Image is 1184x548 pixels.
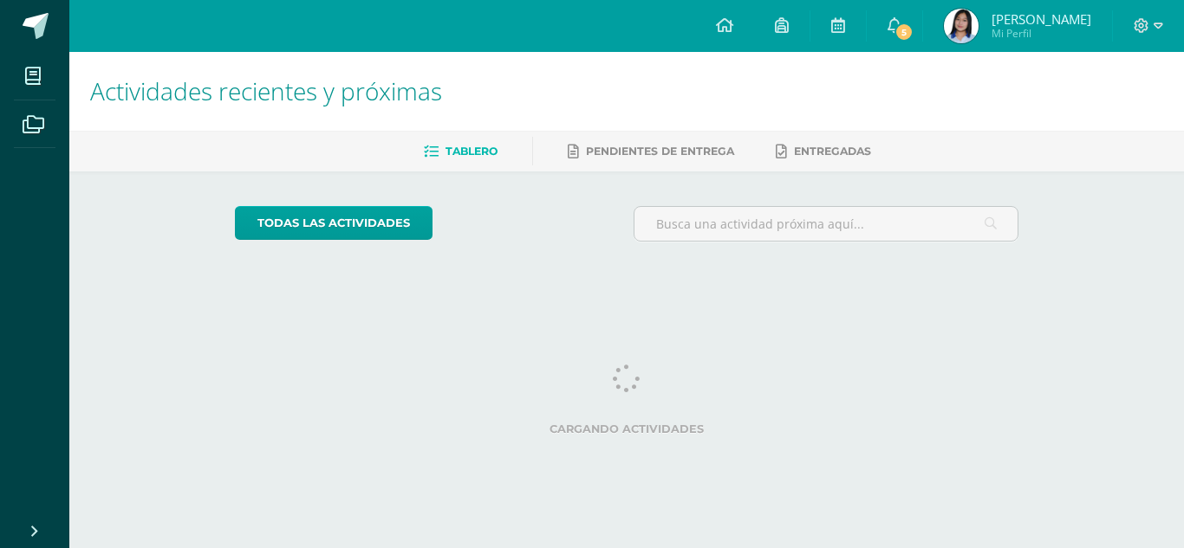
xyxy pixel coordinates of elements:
span: Entregadas [794,145,871,158]
label: Cargando actividades [235,422,1019,435]
a: Entregadas [776,138,871,165]
span: Actividades recientes y próximas [90,74,442,107]
span: Pendientes de entrega [586,145,734,158]
span: 5 [895,23,914,42]
img: 3c33bddb93e278117959b867f761317d.png [944,9,979,43]
span: [PERSON_NAME] [992,10,1091,28]
span: Tablero [446,145,498,158]
a: todas las Actividades [235,206,433,240]
span: Mi Perfil [992,26,1091,41]
a: Pendientes de entrega [568,138,734,165]
input: Busca una actividad próxima aquí... [634,207,1018,241]
a: Tablero [424,138,498,165]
